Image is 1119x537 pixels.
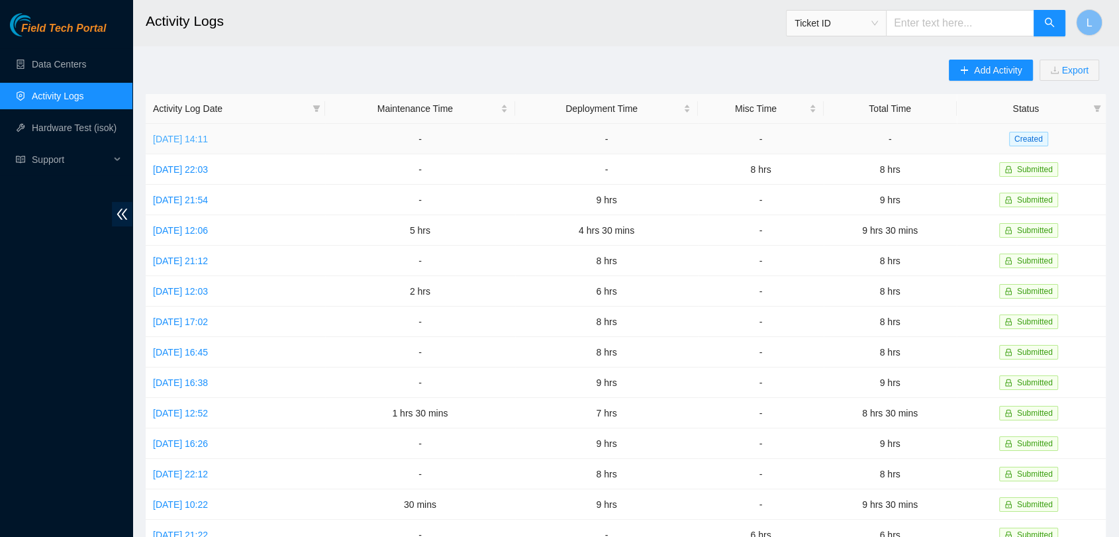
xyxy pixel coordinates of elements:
span: lock [1004,287,1012,295]
a: [DATE] 17:02 [153,317,208,327]
td: - [325,428,515,459]
td: 9 hrs [515,489,698,520]
td: 9 hrs 30 mins [824,215,957,246]
td: 1 hrs 30 mins [325,398,515,428]
th: Total Time [824,94,957,124]
td: 9 hrs [824,185,957,215]
a: [DATE] 12:52 [153,408,208,418]
span: L [1087,15,1093,31]
td: 8 hrs [515,337,698,367]
span: Submitted [1017,378,1053,387]
span: lock [1004,348,1012,356]
a: Activity Logs [32,91,84,101]
a: [DATE] 21:12 [153,256,208,266]
span: lock [1004,379,1012,387]
span: lock [1004,196,1012,204]
td: - [325,367,515,398]
td: - [698,337,823,367]
td: 8 hrs [824,276,957,307]
td: - [698,489,823,520]
td: 4 hrs 30 mins [515,215,698,246]
span: Submitted [1017,409,1053,418]
span: Activity Log Date [153,101,307,116]
td: 9 hrs [515,367,698,398]
span: Add Activity [974,63,1022,77]
span: Submitted [1017,439,1053,448]
td: - [325,307,515,337]
td: 8 hrs [515,307,698,337]
td: 6 hrs [515,276,698,307]
td: 8 hrs [515,459,698,489]
td: - [325,154,515,185]
span: search [1044,17,1055,30]
a: [DATE] 22:12 [153,469,208,479]
img: Akamai Technologies [10,13,67,36]
td: - [824,124,957,154]
span: Submitted [1017,287,1053,296]
td: 7 hrs [515,398,698,428]
a: Data Centers [32,59,86,70]
a: [DATE] 10:22 [153,499,208,510]
td: - [698,185,823,215]
button: downloadExport [1040,60,1099,81]
button: L [1076,9,1102,36]
button: search [1034,10,1065,36]
td: - [325,185,515,215]
span: filter [1093,105,1101,113]
td: 9 hrs 30 mins [824,489,957,520]
td: - [698,367,823,398]
span: Submitted [1017,256,1053,266]
a: [DATE] 22:03 [153,164,208,175]
span: Submitted [1017,195,1053,205]
td: 8 hrs [824,246,957,276]
span: lock [1004,226,1012,234]
a: [DATE] 12:03 [153,286,208,297]
td: 8 hrs [824,154,957,185]
span: lock [1004,440,1012,448]
td: - [698,459,823,489]
span: plus [959,66,969,76]
a: [DATE] 12:06 [153,225,208,236]
span: lock [1004,166,1012,173]
a: [DATE] 16:45 [153,347,208,358]
span: lock [1004,501,1012,509]
span: filter [310,99,323,119]
td: 2 hrs [325,276,515,307]
a: [DATE] 16:26 [153,438,208,449]
span: read [16,155,25,164]
td: 8 hrs [824,459,957,489]
td: - [515,154,698,185]
td: - [698,246,823,276]
span: Submitted [1017,165,1053,174]
td: 9 hrs [824,428,957,459]
td: 9 hrs [515,185,698,215]
span: lock [1004,318,1012,326]
td: - [698,215,823,246]
td: - [325,459,515,489]
span: Created [1009,132,1048,146]
span: lock [1004,257,1012,265]
input: Enter text here... [886,10,1034,36]
a: Hardware Test (isok) [32,122,117,133]
td: 8 hrs [698,154,823,185]
td: - [698,398,823,428]
a: [DATE] 21:54 [153,195,208,205]
td: 8 hrs 30 mins [824,398,957,428]
td: - [325,337,515,367]
span: Submitted [1017,469,1053,479]
span: double-left [112,202,132,226]
a: Akamai TechnologiesField Tech Portal [10,24,106,41]
td: - [325,124,515,154]
td: 30 mins [325,489,515,520]
span: Submitted [1017,317,1053,326]
td: 8 hrs [515,246,698,276]
span: Submitted [1017,226,1053,235]
span: Support [32,146,110,173]
span: filter [1091,99,1104,119]
span: Field Tech Portal [21,23,106,35]
td: 9 hrs [515,428,698,459]
span: Submitted [1017,500,1053,509]
td: - [698,307,823,337]
span: Status [964,101,1088,116]
td: - [698,276,823,307]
